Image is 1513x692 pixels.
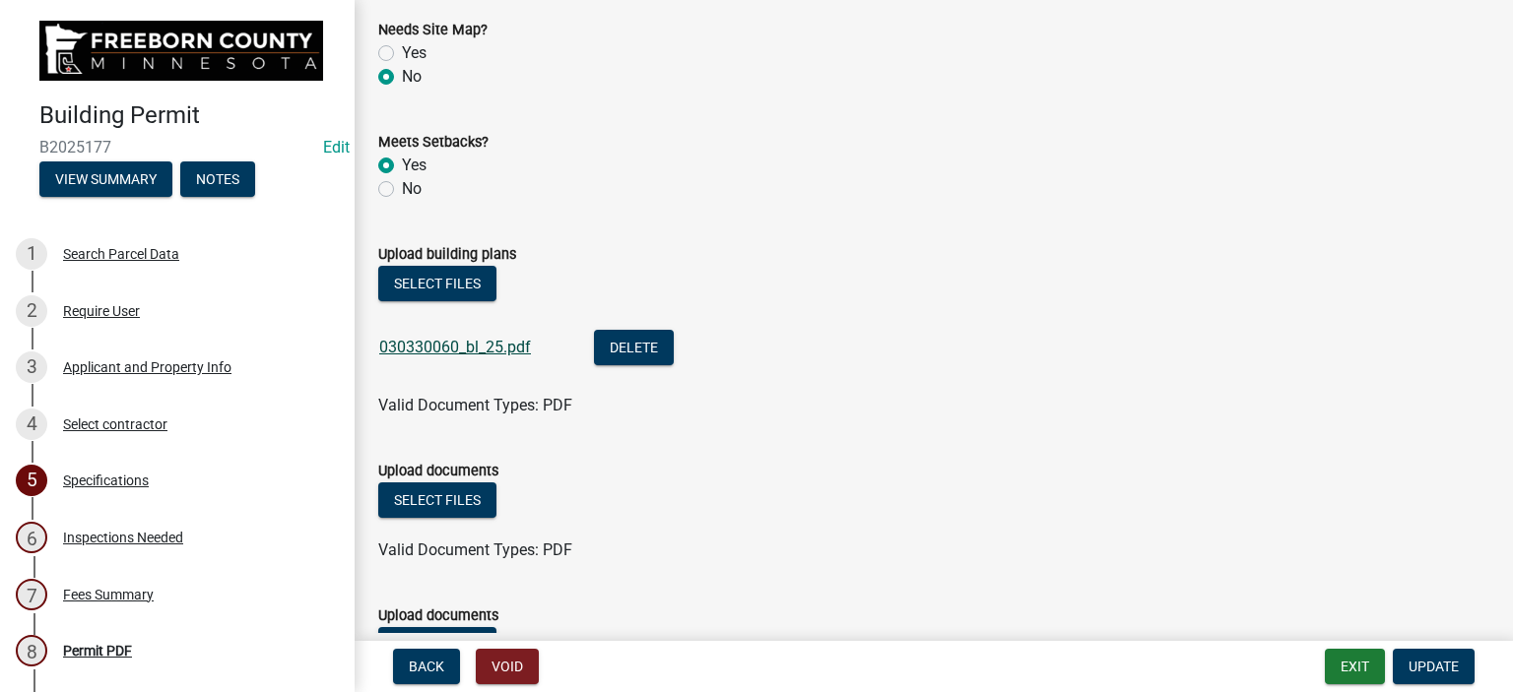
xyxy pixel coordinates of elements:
[1409,659,1459,674] span: Update
[16,635,47,666] div: 8
[594,330,674,365] button: Delete
[180,172,255,188] wm-modal-confirm: Notes
[1325,649,1385,684] button: Exit
[476,649,539,684] button: Void
[378,627,496,662] button: Select files
[378,396,572,414] span: Valid Document Types: PDF
[63,473,149,487] div: Specifications
[39,21,323,81] img: Freeborn County, Minnesota
[379,338,531,356] a: 030330060_bl_25.pdf
[378,248,516,262] label: Upload building plans
[378,482,496,518] button: Select files
[16,351,47,383] div: 3
[16,465,47,496] div: 5
[378,136,489,150] label: Meets Setbacks?
[378,540,572,559] span: Valid Document Types: PDF
[402,41,427,65] label: Yes
[63,304,140,318] div: Require User
[594,340,674,358] wm-modal-confirm: Delete Document
[1393,649,1475,684] button: Update
[393,649,460,684] button: Back
[63,531,183,544] div: Inspections Needed
[16,409,47,440] div: 4
[63,588,154,601] div: Fees Summary
[63,360,231,374] div: Applicant and Property Info
[39,161,172,197] button: View Summary
[39,101,339,130] h4: Building Permit
[39,172,172,188] wm-modal-confirm: Summary
[378,609,498,623] label: Upload documents
[63,417,167,431] div: Select contractor
[39,138,315,157] span: B2025177
[16,522,47,553] div: 6
[63,644,132,658] div: Permit PDF
[402,177,422,201] label: No
[180,161,255,197] button: Notes
[323,138,350,157] wm-modal-confirm: Edit Application Number
[409,659,444,674] span: Back
[402,154,427,177] label: Yes
[16,295,47,327] div: 2
[323,138,350,157] a: Edit
[16,579,47,610] div: 7
[378,266,496,301] button: Select files
[16,238,47,270] div: 1
[378,24,488,37] label: Needs Site Map?
[402,65,422,89] label: No
[378,465,498,478] label: Upload documents
[63,247,179,261] div: Search Parcel Data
